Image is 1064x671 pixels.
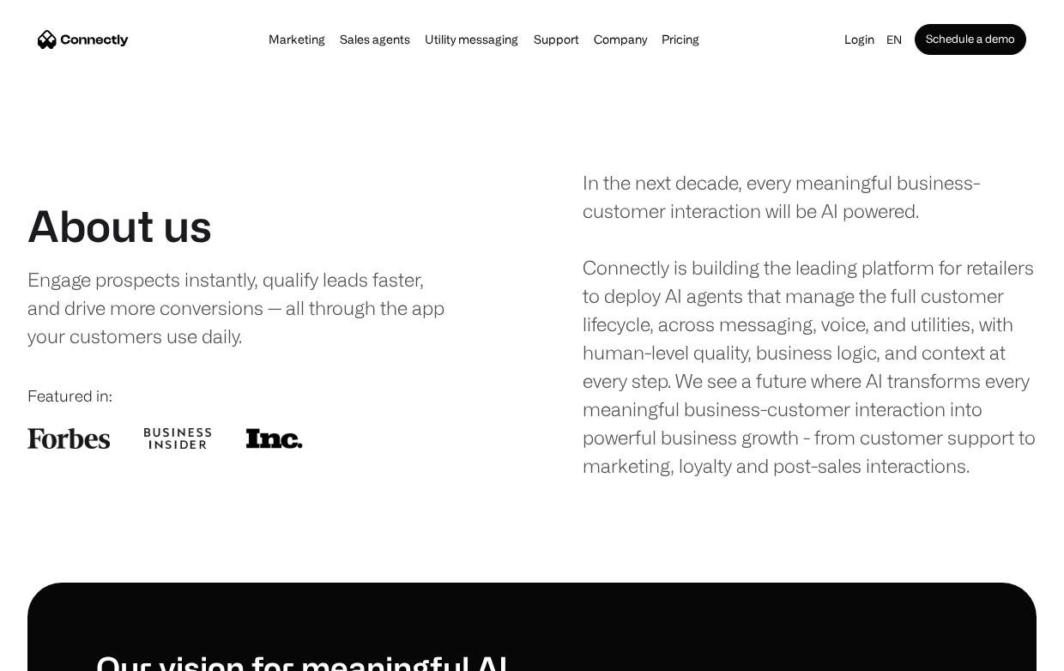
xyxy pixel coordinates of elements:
div: Featured in: [27,384,481,408]
div: In the next decade, every meaningful business-customer interaction will be AI powered. Connectly ... [583,168,1037,480]
a: Sales agents [335,33,415,46]
div: en [886,27,902,51]
h1: About us [27,200,212,251]
div: Engage prospects instantly, qualify leads faster, and drive more conversions — all through the ap... [27,265,459,350]
a: Schedule a demo [915,24,1026,55]
a: Support [529,33,584,46]
a: Utility messaging [420,33,523,46]
a: Login [839,27,880,51]
a: Pricing [656,33,704,46]
div: Company [594,27,647,51]
a: Marketing [263,33,330,46]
